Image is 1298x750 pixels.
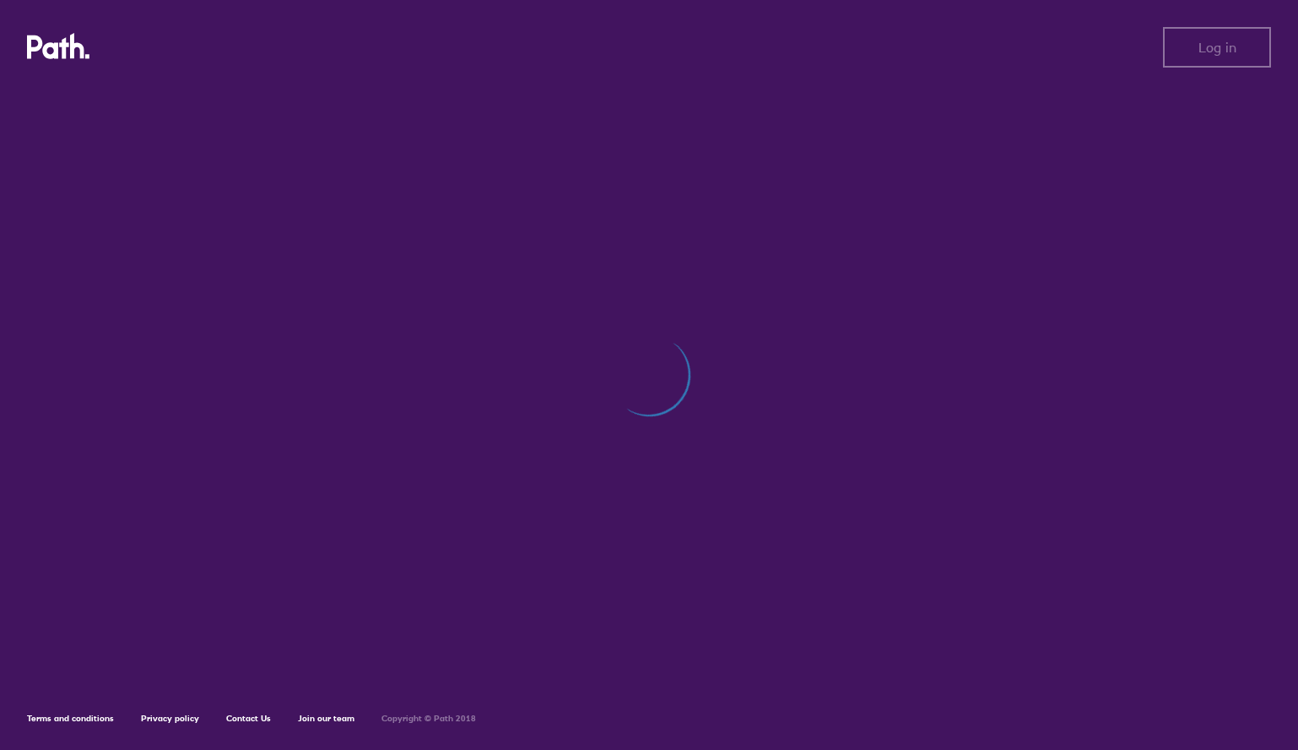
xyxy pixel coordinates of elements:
[141,713,199,724] a: Privacy policy
[381,714,476,724] h6: Copyright © Path 2018
[1163,27,1271,68] button: Log in
[1198,40,1236,55] span: Log in
[226,713,271,724] a: Contact Us
[27,713,114,724] a: Terms and conditions
[298,713,354,724] a: Join our team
